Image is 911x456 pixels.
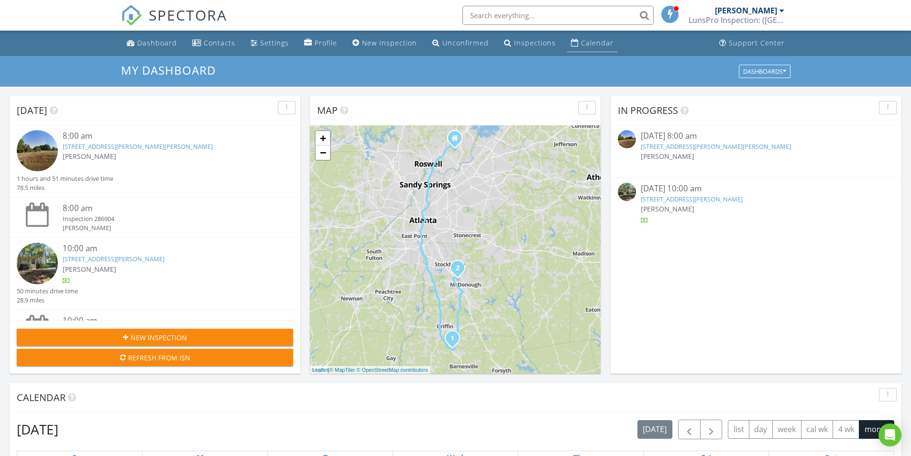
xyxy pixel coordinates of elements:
div: 78.5 miles [17,183,113,192]
button: cal wk [801,420,834,439]
div: 199 Hoyt Rd, Milner, GA 30257 [452,338,458,344]
a: Support Center [715,34,789,52]
a: © MapTiler [329,367,355,373]
img: streetview [17,130,58,171]
a: Zoom out [316,145,330,160]
div: 28.9 miles [17,296,78,305]
a: Profile [300,34,341,52]
button: month [859,420,894,439]
div: 50 minutes drive time [17,287,78,296]
a: 8:00 am [STREET_ADDRESS][PERSON_NAME][PERSON_NAME] [PERSON_NAME] 1 hours and 51 minutes drive tim... [17,130,293,192]
button: Previous month [678,420,701,439]
div: 714 Daileys Creek Dr, Mcdonough, GA 30253 [458,267,463,273]
button: day [749,420,773,439]
span: Map [317,104,338,117]
div: Settings [260,38,289,47]
div: Support Center [729,38,785,47]
span: New Inspection [131,333,187,343]
div: Dashboards [743,68,786,75]
a: SPECTORA [121,13,227,33]
div: [DATE] 10:00 am [641,183,871,195]
div: Profile [315,38,337,47]
button: Refresh from ISN [17,349,293,366]
div: 1 hours and 51 minutes drive time [17,174,113,183]
div: New Inspection [362,38,417,47]
div: [PERSON_NAME] [63,223,270,233]
a: Contacts [188,34,239,52]
div: 10:00 am [63,315,270,327]
a: Unconfirmed [428,34,493,52]
button: New Inspection [17,329,293,346]
div: Inspection 286904 [63,214,270,223]
a: Inspections [500,34,560,52]
div: Refresh from ISN [24,353,285,363]
img: 9366522%2Freports%2F808e8d9b-1528-4928-82fa-484215bd29bf%2Fcover_photos%2Fe2cKrzSMdp8iKDPVCAnn%2F... [17,243,58,284]
a: New Inspection [349,34,421,52]
span: My Dashboard [121,62,216,78]
img: streetview [618,130,636,148]
a: Zoom in [316,131,330,145]
span: [PERSON_NAME] [641,152,694,161]
button: Dashboards [739,65,790,78]
div: [PERSON_NAME] [715,6,777,15]
span: [PERSON_NAME] [63,152,116,161]
span: Calendar [17,391,66,404]
a: Settings [247,34,293,52]
input: Search everything... [462,6,654,25]
a: Calendar [567,34,617,52]
button: [DATE] [637,420,672,439]
button: week [772,420,801,439]
div: Dashboard [137,38,177,47]
div: [DATE] 8:00 am [641,130,871,142]
div: LunsPro Inspection: (Atlanta) [689,15,784,25]
div: Calendar [581,38,614,47]
div: 8:00 am [63,130,270,142]
div: 5174 McGinnis Ferry Road #136, Alpharetta GA 30005 [455,138,461,144]
a: 10:00 am [STREET_ADDRESS][PERSON_NAME] [PERSON_NAME] 50 minutes drive time 28.9 miles [17,243,293,305]
a: Leaflet [312,367,328,373]
a: [DATE] 8:00 am [STREET_ADDRESS][PERSON_NAME][PERSON_NAME] [PERSON_NAME] [618,130,894,172]
button: 4 wk [833,420,859,439]
a: [STREET_ADDRESS][PERSON_NAME][PERSON_NAME] [63,142,213,151]
div: | [310,366,430,374]
span: [DATE] [17,104,47,117]
i: 2 [456,265,460,272]
div: Contacts [204,38,235,47]
a: Dashboard [123,34,181,52]
span: In Progress [618,104,678,117]
a: [STREET_ADDRESS][PERSON_NAME] [63,255,165,263]
a: [STREET_ADDRESS][PERSON_NAME] [641,195,743,203]
span: [PERSON_NAME] [63,265,116,274]
img: The Best Home Inspection Software - Spectora [121,5,142,26]
a: [STREET_ADDRESS][PERSON_NAME][PERSON_NAME] [641,142,791,151]
i: 1 [450,335,454,342]
div: Open Intercom Messenger [878,423,901,446]
span: [PERSON_NAME] [641,204,694,213]
div: 8:00 am [63,202,270,214]
button: Next month [700,420,723,439]
h2: [DATE] [17,420,58,439]
img: 9366522%2Freports%2F808e8d9b-1528-4928-82fa-484215bd29bf%2Fcover_photos%2Fe2cKrzSMdp8iKDPVCAnn%2F... [618,183,636,201]
div: Inspections [514,38,556,47]
a: © OpenStreetMap contributors [357,367,428,373]
button: list [728,420,749,439]
div: 10:00 am [63,243,270,255]
a: [DATE] 10:00 am [STREET_ADDRESS][PERSON_NAME] [PERSON_NAME] [618,183,894,225]
span: SPECTORA [149,5,227,25]
div: Unconfirmed [442,38,489,47]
